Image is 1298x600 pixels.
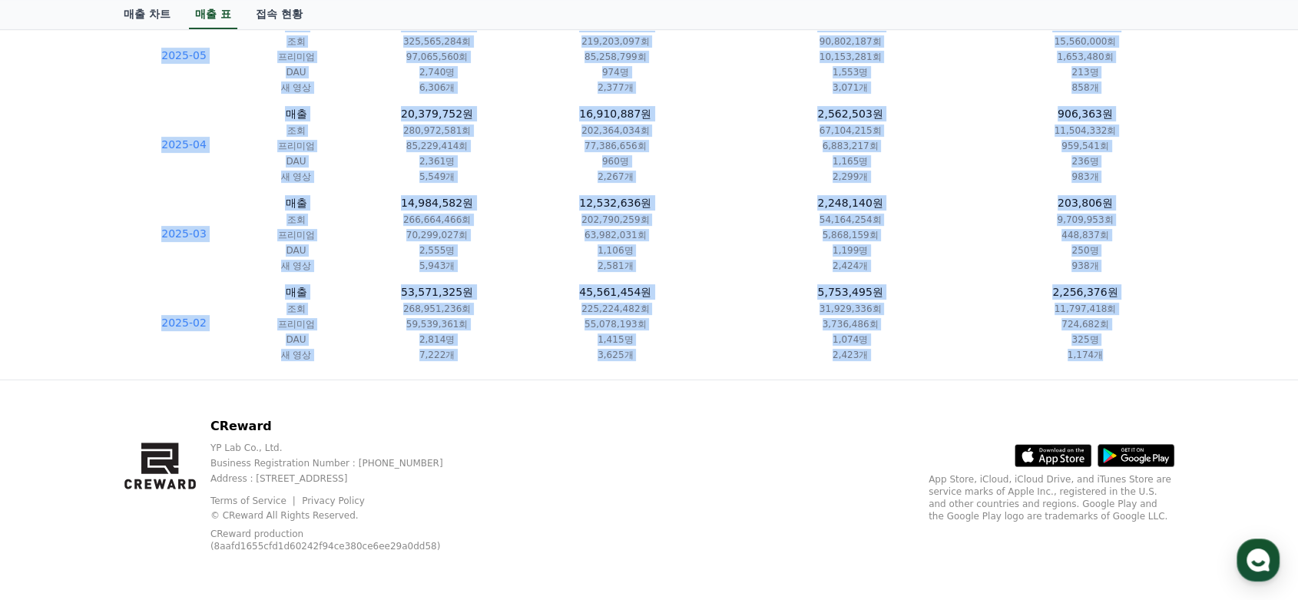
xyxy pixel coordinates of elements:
p: 59,539,361회 [354,318,520,330]
p: 55,078,193회 [532,318,698,330]
p: 960명 [532,155,698,167]
span: Messages [127,496,173,509]
p: 203,806원 [1002,195,1168,210]
p: 5,549개 [354,171,520,183]
p: 250명 [1002,244,1168,257]
p: YP Lab Co., Ltd. [210,442,480,454]
p: 77,386,656회 [532,140,698,152]
p: 5,943개 [354,260,520,272]
p: 90,802,187회 [710,35,989,48]
p: 2,814명 [354,333,520,346]
p: © CReward All Rights Reserved. [210,509,480,522]
p: 280,972,581회 [354,124,520,137]
p: 1,165명 [710,155,989,167]
p: 219,203,097회 [532,35,698,48]
p: 1,553명 [710,66,989,78]
p: 31,929,336회 [710,303,989,315]
p: 325,565,284회 [354,35,520,48]
p: CReward [210,417,480,436]
p: 1,653,480회 [1002,51,1168,63]
p: 매출 [250,195,342,210]
p: 1,174개 [1002,349,1168,361]
span: Settings [227,496,265,508]
p: 프리미엄 [250,318,342,330]
p: 새 영상 [250,81,342,94]
p: 268,951,236회 [354,303,520,315]
p: 3,736,486회 [710,318,989,330]
p: 1,415명 [532,333,698,346]
p: 5,753,495원 [710,284,989,300]
p: 20,379,752원 [354,106,520,121]
p: 325명 [1002,333,1168,346]
p: DAU [250,155,342,167]
p: 1,106명 [532,244,698,257]
p: 938개 [1002,260,1168,272]
p: 3,071개 [710,81,989,94]
p: 2,361명 [354,155,520,167]
p: 63,982,031회 [532,229,698,241]
p: 983개 [1002,171,1168,183]
p: 2,377개 [532,81,698,94]
p: 조회 [250,303,342,315]
p: 조회 [250,124,342,137]
p: 2,299개 [710,171,989,183]
p: 2,740명 [354,66,520,78]
p: 2,267개 [532,171,698,183]
p: 5,868,159회 [710,229,989,241]
p: App Store, iCloud, iCloud Drive, and iTunes Store are service marks of Apple Inc., registered in ... [929,473,1174,522]
p: 매출 [250,284,342,300]
p: 10,153,281회 [710,51,989,63]
p: 3,625개 [532,349,698,361]
p: 2,424개 [710,260,989,272]
p: 236명 [1002,155,1168,167]
p: 202,364,034회 [532,124,698,137]
p: 새 영상 [250,260,342,272]
p: 225,224,482회 [532,303,698,315]
p: 프리미엄 [250,51,342,63]
p: Business Registration Number : [PHONE_NUMBER] [210,457,480,469]
p: 2,581개 [532,260,698,272]
p: 새 영상 [250,171,342,183]
p: 266,664,466회 [354,214,520,226]
p: 45,561,454원 [532,284,698,300]
p: DAU [250,333,342,346]
p: 202,790,259회 [532,214,698,226]
p: 16,910,887원 [532,106,698,121]
p: 85,258,799회 [532,51,698,63]
p: 6,883,217회 [710,140,989,152]
a: Settings [198,472,295,511]
a: Privacy Policy [302,496,365,506]
p: 조회 [250,35,342,48]
p: 새 영상 [250,349,342,361]
p: DAU [250,244,342,257]
p: 2,555명 [354,244,520,257]
p: 906,363원 [1002,106,1168,121]
p: 프리미엄 [250,140,342,152]
p: 2,248,140원 [710,195,989,210]
p: 1,199명 [710,244,989,257]
p: 6,306개 [354,81,520,94]
p: CReward production (8aafd1655cfd1d60242f94ce380ce6ee29a0dd58) [210,528,456,552]
p: 12,532,636원 [532,195,698,210]
p: Address : [STREET_ADDRESS] [210,472,480,485]
p: 70,299,027회 [354,229,520,241]
p: 959,541회 [1002,140,1168,152]
p: 조회 [250,214,342,226]
td: 2025-05 [124,11,244,100]
p: DAU [250,66,342,78]
p: 2,562,503원 [710,106,989,121]
a: Messages [101,472,198,511]
p: 85,229,414회 [354,140,520,152]
p: 11,504,332회 [1002,124,1168,137]
a: Terms of Service [210,496,298,506]
p: 724,682회 [1002,318,1168,330]
a: Home [5,472,101,511]
p: 858개 [1002,81,1168,94]
p: 11,797,418회 [1002,303,1168,315]
p: 213명 [1002,66,1168,78]
span: Home [39,496,66,508]
p: 448,837회 [1002,229,1168,241]
p: 2,423개 [710,349,989,361]
p: 2,256,376원 [1002,284,1168,300]
p: 54,164,254회 [710,214,989,226]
